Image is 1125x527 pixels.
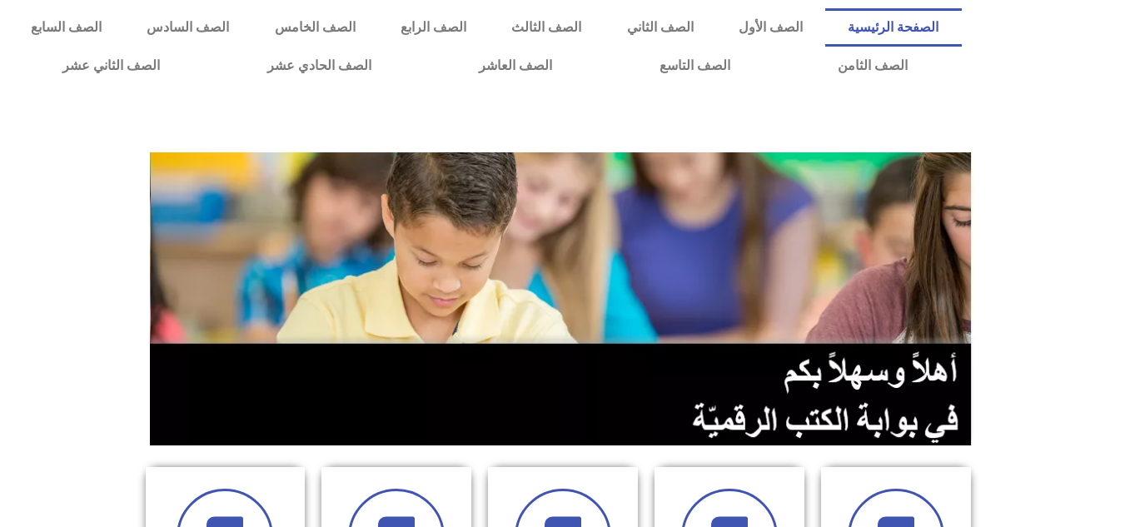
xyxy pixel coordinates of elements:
[489,8,604,47] a: الصف الثالث
[124,8,251,47] a: الصف السادس
[605,8,716,47] a: الصف الثاني
[825,8,961,47] a: الصفحة الرئيسية
[8,8,124,47] a: الصف السابع
[213,47,425,85] a: الصف الحادي عشر
[784,47,961,85] a: الصف الثامن
[605,47,784,85] a: الصف التاسع
[425,47,605,85] a: الصف العاشر
[716,8,825,47] a: الصف الأول
[252,8,378,47] a: الصف الخامس
[8,47,213,85] a: الصف الثاني عشر
[378,8,489,47] a: الصف الرابع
